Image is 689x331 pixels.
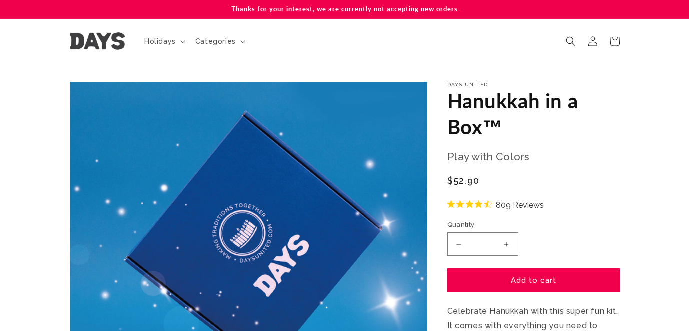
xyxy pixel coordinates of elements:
[496,197,544,212] span: 809 Reviews
[447,197,544,212] button: Rated 4.5 out of 5 stars from 809 reviews. Jump to reviews.
[144,37,176,46] span: Holidays
[70,32,125,50] img: Days United
[447,82,620,88] p: Days United
[447,174,480,187] span: $52.90
[195,37,236,46] span: Categories
[560,30,582,52] summary: Search
[447,220,620,230] label: Quantity
[447,88,620,140] h1: Hanukkah in a Box™
[189,31,249,52] summary: Categories
[447,268,620,292] button: Add to cart
[138,31,189,52] summary: Holidays
[447,147,620,166] p: Play with Colors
